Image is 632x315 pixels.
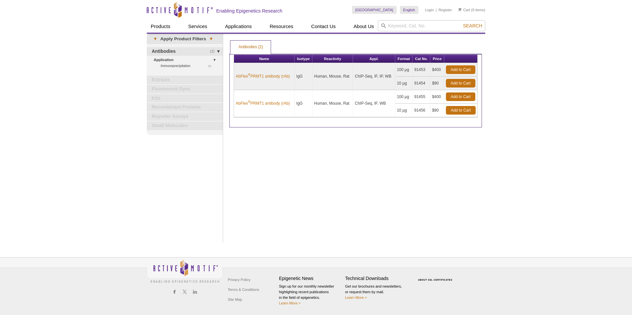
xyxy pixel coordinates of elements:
td: 100 µg [395,63,413,77]
a: Add to Cart [446,79,475,87]
sup: ® [248,73,250,77]
a: Site Map [226,295,244,304]
h4: Technical Downloads [345,276,408,281]
td: $400 [430,63,444,77]
span: ▾ [206,36,216,42]
th: Reactivity [312,55,353,63]
td: 91454 [413,77,430,90]
a: Contact Us [307,20,339,33]
a: Application [154,56,219,63]
a: ABOUT SSL CERTIFICATES [418,279,453,281]
h4: Epigenetic News [279,276,342,281]
a: Add to Cart [446,65,475,74]
img: Your Cart [458,8,461,11]
a: AbFlex®PRMT1 antibody (rAb) [236,100,290,106]
a: Kits [147,94,223,103]
a: Cart [458,8,470,12]
a: About Us [350,20,378,33]
a: Services [184,20,211,33]
th: Price [430,55,444,63]
td: ChIP-Seq, IF, WB [353,90,395,117]
a: Reporter Assays [147,112,223,121]
input: Keyword, Cat. No. [378,20,485,31]
a: Login [425,8,434,12]
a: Extracts [147,76,223,84]
a: Add to Cart [446,92,475,101]
td: 100 µg [395,90,413,104]
th: Isotype [295,55,312,63]
td: Human, Mouse, Rat [312,90,353,117]
td: Human, Mouse, Rat [312,63,353,90]
td: ChIP-Seq, IF, IP, WB [353,63,395,90]
li: (0 items) [458,6,485,14]
button: Search [461,23,484,29]
span: Search [463,23,482,28]
a: Learn More > [345,296,367,299]
img: Active Motif, [147,258,223,284]
span: (1) [208,63,215,69]
td: 10 µg [395,104,413,117]
span: ▾ [150,36,160,42]
a: [GEOGRAPHIC_DATA] [352,6,397,14]
h2: Enabling Epigenetics Research [216,8,282,14]
td: $90 [430,77,444,90]
p: Sign up for our monthly newsletter highlighting recent publications in the field of epigenetics. [279,284,342,306]
a: (1)Immunoprecipitation [161,63,215,69]
td: 91453 [413,63,430,77]
a: Recombinant Proteins [147,103,223,112]
td: IgG [295,90,312,117]
a: Privacy Policy [226,275,252,285]
a: (2)Antibodies [147,47,223,56]
th: Name [234,55,295,63]
sup: ® [248,100,250,104]
a: Learn More > [279,301,301,305]
td: 10 µg [395,77,413,90]
a: Add to Cart [446,106,476,115]
a: Products [147,20,174,33]
td: $400 [430,90,444,104]
li: | [436,6,437,14]
th: Format [395,55,413,63]
th: Appl. [353,55,395,63]
th: Cat No. [413,55,430,63]
a: Register [438,8,452,12]
td: 91455 [413,90,430,104]
span: (2) [210,47,218,56]
a: Terms & Conditions [226,285,261,295]
p: Get our brochures and newsletters, or request them by mail. [345,284,408,300]
table: Click to Verify - This site chose Symantec SSL for secure e-commerce and confidential communicati... [411,269,461,284]
a: Small Molecules [147,122,223,130]
td: $90 [430,104,444,117]
a: Applications [221,20,256,33]
td: 91456 [413,104,430,117]
td: IgG [295,63,312,90]
a: ▾Apply Product Filters▾ [147,34,223,44]
a: English [400,6,418,14]
a: Antibodies (2) [230,41,271,54]
a: Fluorescent Dyes [147,85,223,93]
a: Resources [266,20,297,33]
a: AbFlex®PRMT1 antibody (rAb) [236,73,290,79]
